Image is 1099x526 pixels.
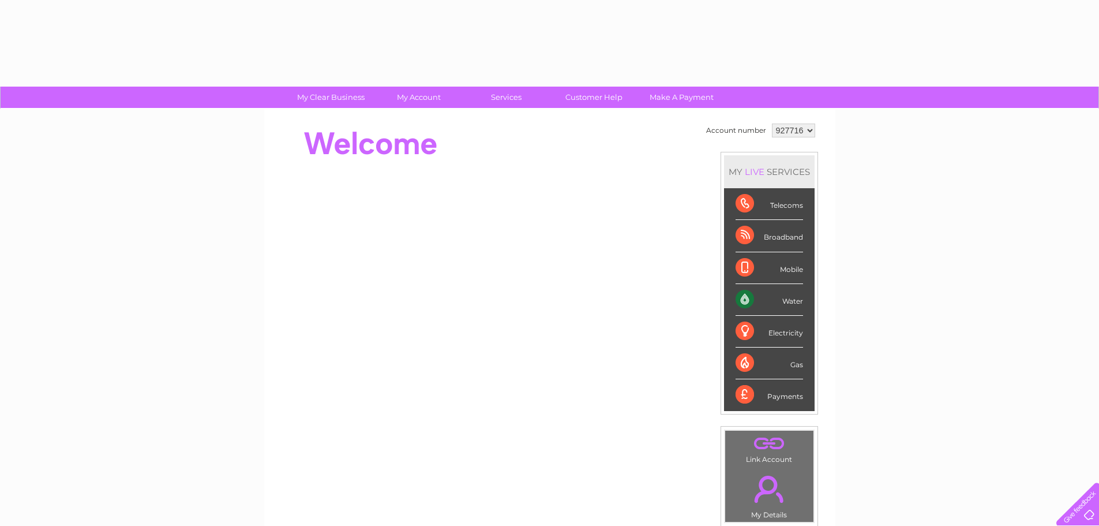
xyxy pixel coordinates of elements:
[742,166,767,177] div: LIVE
[371,87,466,108] a: My Account
[725,430,814,467] td: Link Account
[283,87,378,108] a: My Clear Business
[736,188,803,220] div: Telecoms
[736,348,803,379] div: Gas
[724,155,815,188] div: MY SERVICES
[459,87,554,108] a: Services
[736,252,803,284] div: Mobile
[728,434,811,454] a: .
[736,379,803,411] div: Payments
[728,469,811,509] a: .
[736,316,803,348] div: Electricity
[736,284,803,316] div: Water
[736,220,803,252] div: Broadband
[725,466,814,523] td: My Details
[546,87,642,108] a: Customer Help
[703,121,769,140] td: Account number
[634,87,729,108] a: Make A Payment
